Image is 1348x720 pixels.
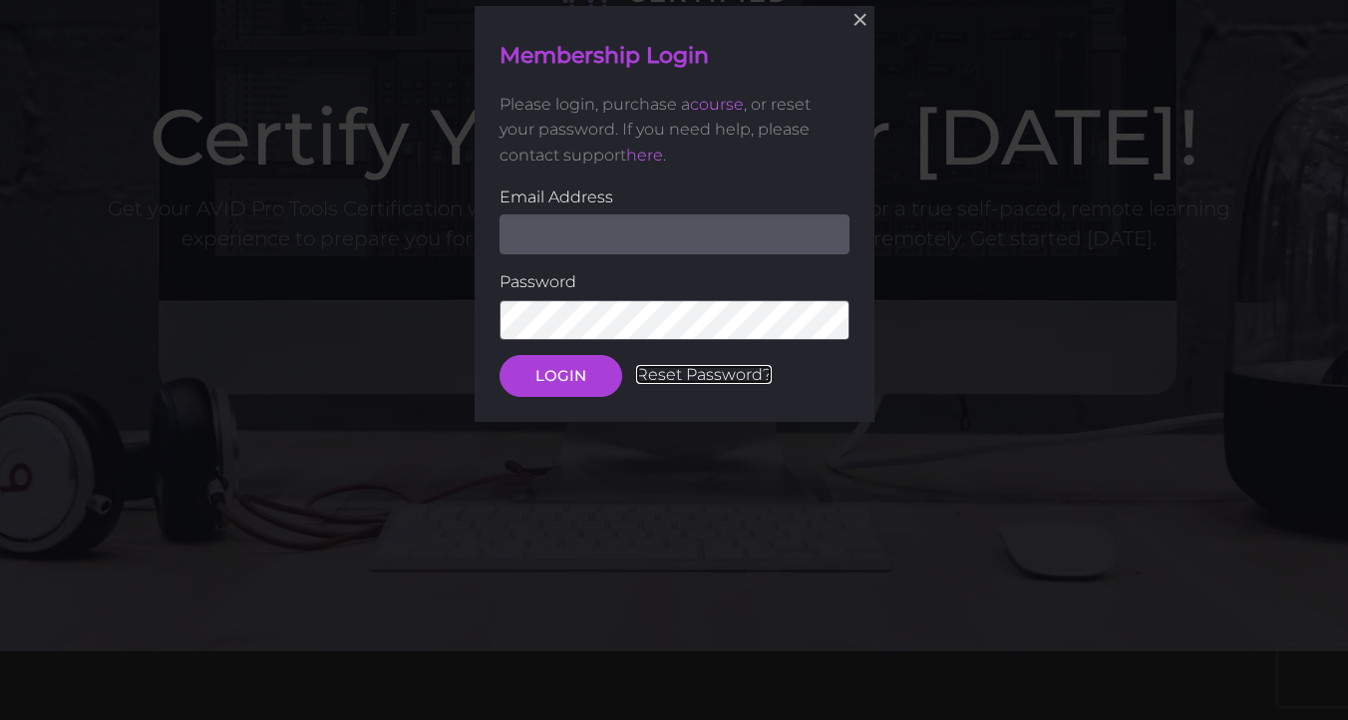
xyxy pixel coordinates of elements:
a: course [690,94,744,113]
p: Please login, purchase a , or reset your password. If you need help, please contact support . [500,91,849,168]
button: LOGIN [500,354,622,396]
a: here [626,146,663,165]
label: Email Address [500,183,849,209]
label: Password [500,269,849,295]
a: Reset Password? [636,365,772,384]
h4: Membership Login [500,41,849,72]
